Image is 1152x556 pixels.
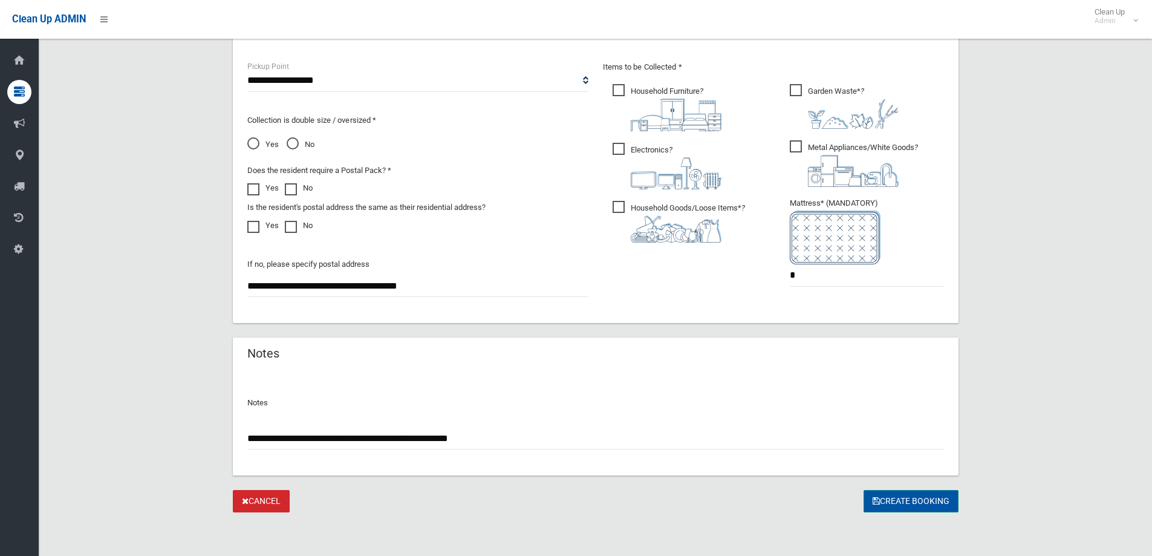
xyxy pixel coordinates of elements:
[631,215,721,243] img: b13cc3517677393f34c0a387616ef184.png
[285,218,313,233] label: No
[285,181,313,195] label: No
[603,60,944,74] p: Items to be Collected *
[613,201,745,243] span: Household Goods/Loose Items*
[613,143,721,189] span: Electronics
[233,342,294,365] header: Notes
[247,396,944,410] p: Notes
[287,137,314,152] span: No
[631,203,745,243] i: ?
[864,490,958,512] button: Create Booking
[247,137,279,152] span: Yes
[808,87,899,129] i: ?
[790,198,944,264] span: Mattress* (MANDATORY)
[631,157,721,189] img: 394712a680b73dbc3d2a6a3a7ffe5a07.png
[247,257,369,272] label: If no, please specify postal address
[808,143,918,187] i: ?
[790,140,918,187] span: Metal Appliances/White Goods
[631,99,721,131] img: aa9efdbe659d29b613fca23ba79d85cb.png
[613,84,721,131] span: Household Furniture
[247,218,279,233] label: Yes
[12,13,86,25] span: Clean Up ADMIN
[247,113,588,128] p: Collection is double size / oversized *
[247,200,486,215] label: Is the resident's postal address the same as their residential address?
[1095,16,1125,25] small: Admin
[631,87,721,131] i: ?
[233,490,290,512] a: Cancel
[247,181,279,195] label: Yes
[790,211,880,264] img: e7408bece873d2c1783593a074e5cb2f.png
[247,163,391,178] label: Does the resident require a Postal Pack? *
[808,155,899,187] img: 36c1b0289cb1767239cdd3de9e694f19.png
[1089,7,1137,25] span: Clean Up
[808,99,899,129] img: 4fd8a5c772b2c999c83690221e5242e0.png
[631,145,721,189] i: ?
[790,84,899,129] span: Garden Waste*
